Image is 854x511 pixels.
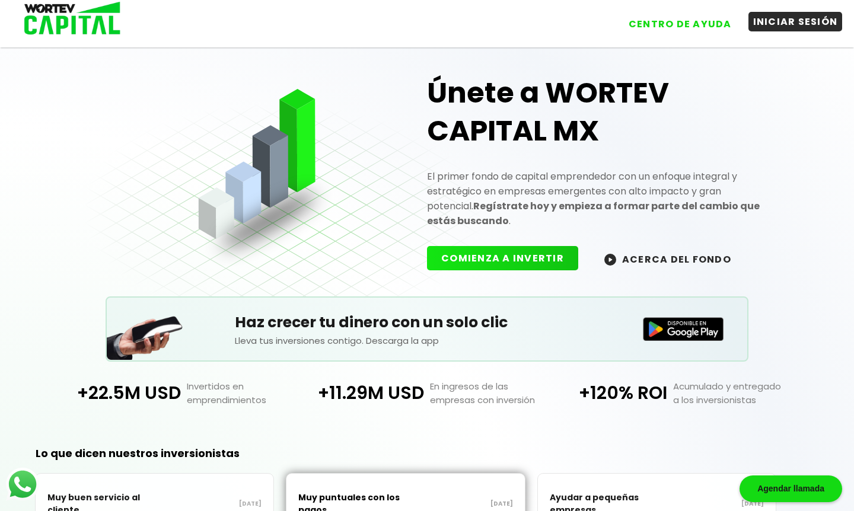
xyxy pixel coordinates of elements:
[427,251,590,265] a: COMIENZA A INVERTIR
[62,379,180,407] p: +22.5M USD
[6,468,39,501] img: logos_whatsapp-icon.242b2217.svg
[737,5,843,34] a: INICIAR SESIÓN
[624,14,737,34] button: CENTRO DE AYUDA
[305,379,424,407] p: +11.29M USD
[235,311,619,334] h5: Haz crecer tu dinero con un solo clic
[427,246,578,270] button: COMIENZA A INVERTIR
[107,301,184,360] img: Teléfono
[427,169,769,228] p: El primer fondo de capital emprendedor con un enfoque integral y estratégico en empresas emergent...
[612,5,737,34] a: CENTRO DE AYUDA
[604,254,616,266] img: wortev-capital-acerca-del-fondo
[235,334,619,347] p: Lleva tus inversiones contigo. Descarga la app
[181,379,305,407] p: Invertidos en emprendimientos
[740,475,842,502] div: Agendar llamada
[406,499,513,509] p: [DATE]
[643,317,724,341] img: Disponible en Google Play
[667,379,792,407] p: Acumulado y entregado a los inversionistas
[590,246,745,272] button: ACERCA DEL FONDO
[427,74,769,150] h1: Únete a WORTEV CAPITAL MX
[155,499,262,509] p: [DATE]
[748,12,843,31] button: INICIAR SESIÓN
[657,499,764,509] p: [DATE]
[427,199,760,228] strong: Regístrate hoy y empieza a formar parte del cambio que estás buscando
[424,379,549,407] p: En ingresos de las empresas con inversión
[549,379,667,407] p: +120% ROI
